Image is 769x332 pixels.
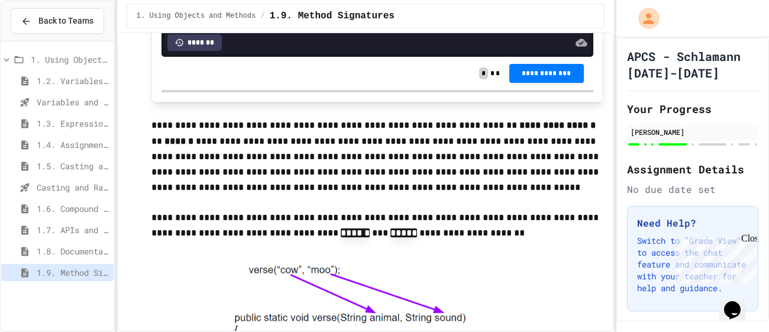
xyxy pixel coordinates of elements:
span: 1.2. Variables and Data Types [37,75,109,87]
span: Back to Teams [38,15,93,27]
span: 1.9. Method Signatures [270,9,395,23]
span: 1.4. Assignment and Input [37,138,109,151]
span: 1.6. Compound Assignment Operators [37,202,109,215]
span: 1.7. APIs and Libraries [37,224,109,236]
span: 1. Using Objects and Methods [31,53,109,66]
div: [PERSON_NAME] [631,127,755,137]
div: My Account [626,5,663,32]
div: No due date set [627,182,758,196]
span: 1.9. Method Signatures [37,266,109,279]
span: 1.3. Expressions and Output [New] [37,117,109,130]
span: 1.5. Casting and Ranges of Values [37,160,109,172]
span: Casting and Ranges of variables - Quiz [37,181,109,194]
iframe: chat widget [671,233,757,283]
button: Back to Teams [11,8,104,34]
span: / [260,11,264,21]
h2: Your Progress [627,101,758,117]
h1: APCS - Schlamann [DATE]-[DATE] [627,48,758,81]
p: Switch to "Grade View" to access the chat feature and communicate with your teacher for help and ... [637,235,748,294]
h3: Need Help? [637,216,748,230]
h2: Assignment Details [627,161,758,178]
span: 1.8. Documentation with Comments and Preconditions [37,245,109,257]
span: 1. Using Objects and Methods [137,11,256,21]
iframe: chat widget [719,285,757,320]
div: Chat with us now!Close [5,5,82,75]
span: Variables and Data Types - Quiz [37,96,109,108]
